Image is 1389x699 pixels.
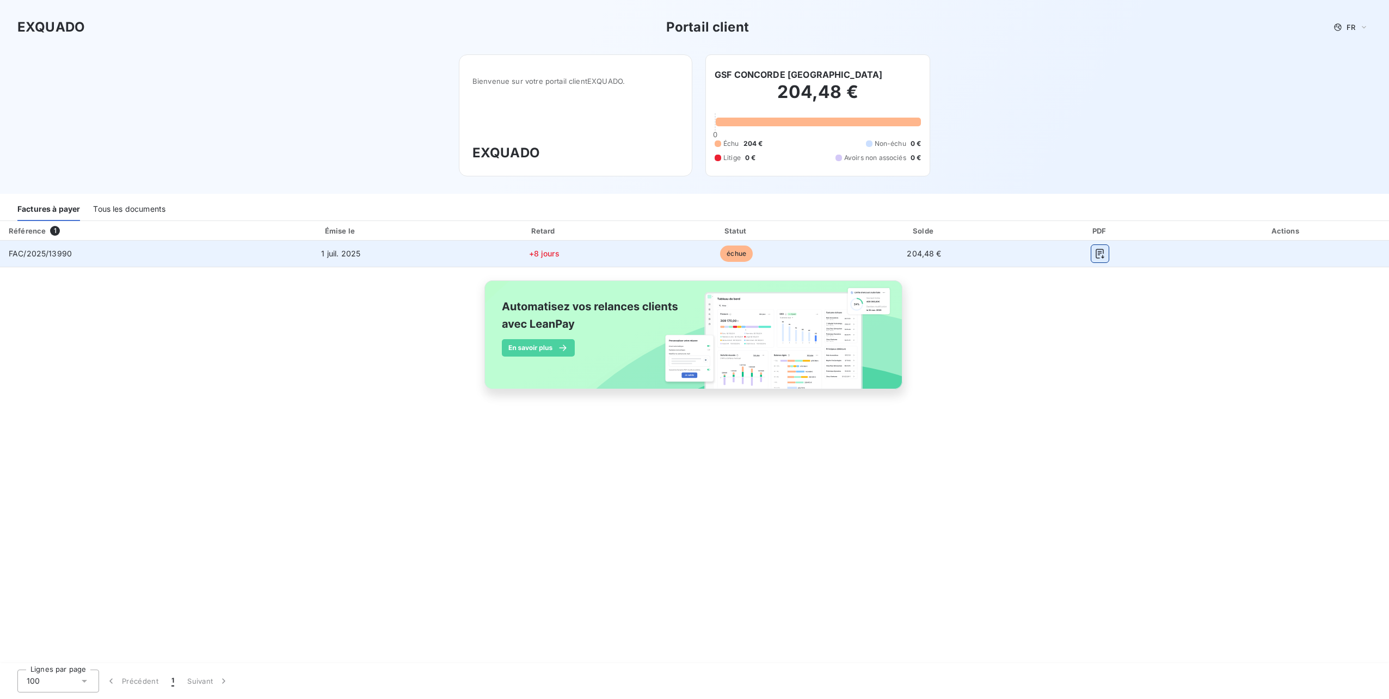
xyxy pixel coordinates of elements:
span: +8 jours [529,249,560,258]
span: échue [720,246,753,262]
h3: EXQUADO [17,17,85,37]
span: 0 [713,130,717,139]
button: Précédent [99,670,165,692]
h3: EXQUADO [472,143,679,163]
h2: 204,48 € [715,81,921,114]
span: Bienvenue sur votre portail client EXQUADO . [472,77,679,85]
div: Retard [449,225,640,236]
h6: GSF CONCORDE [GEOGRAPHIC_DATA] [715,68,883,81]
span: FAC/2025/13990 [9,249,72,258]
span: 204 € [743,139,763,149]
button: Suivant [181,670,236,692]
span: 100 [27,676,40,686]
span: 0 € [911,139,921,149]
span: 0 € [745,153,755,163]
span: Échu [723,139,739,149]
div: PDF [1019,225,1181,236]
span: 204,48 € [907,249,941,258]
span: 1 [171,676,174,686]
span: 1 juil. 2025 [321,249,360,258]
button: 1 [165,670,181,692]
div: Statut [644,225,829,236]
div: Factures à payer [17,198,80,221]
span: Litige [723,153,741,163]
div: Solde [834,225,1015,236]
div: Référence [9,226,46,235]
span: 0 € [911,153,921,163]
span: FR [1347,23,1355,32]
div: Émise le [237,225,445,236]
span: Avoirs non associés [844,153,906,163]
img: banner [475,274,914,408]
div: Actions [1185,225,1387,236]
div: Tous les documents [93,198,165,221]
span: 1 [50,226,60,236]
span: Non-échu [875,139,906,149]
h3: Portail client [666,17,749,37]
